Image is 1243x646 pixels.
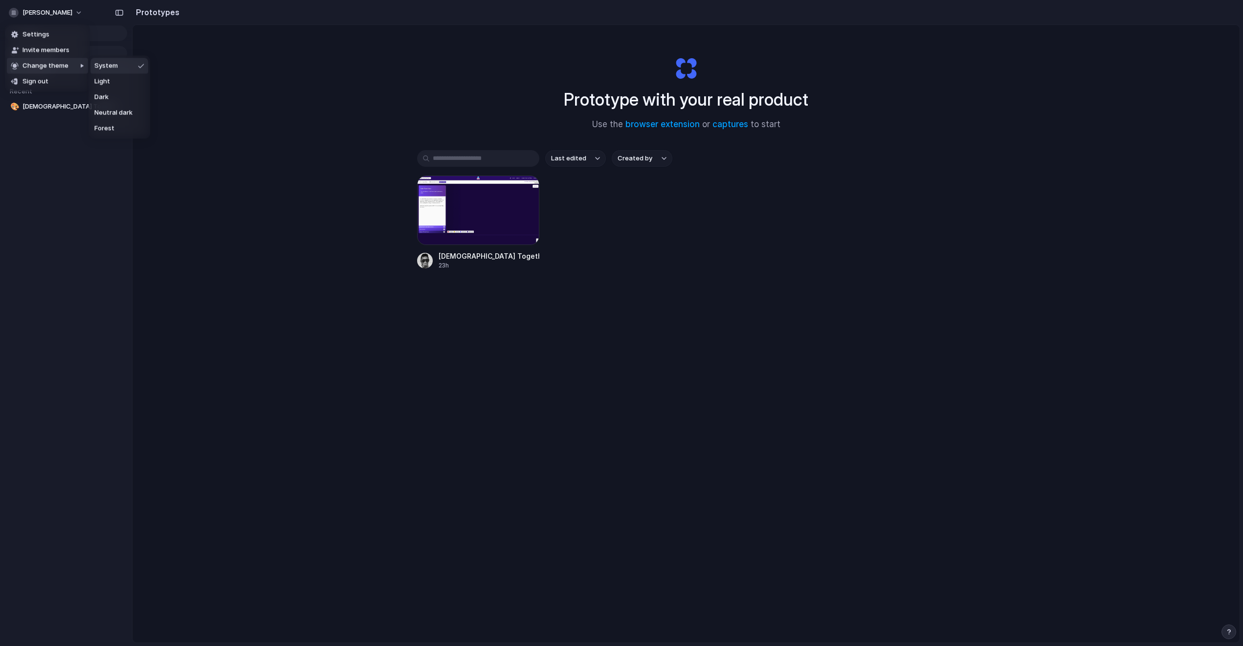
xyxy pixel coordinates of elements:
[94,124,114,134] span: Forest
[94,92,109,102] span: Dark
[22,30,49,40] span: Settings
[22,45,69,55] span: Invite members
[22,77,48,87] span: Sign out
[22,61,68,71] span: Change theme
[94,61,118,71] span: System
[94,77,110,87] span: Light
[94,108,133,118] span: Neutral dark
